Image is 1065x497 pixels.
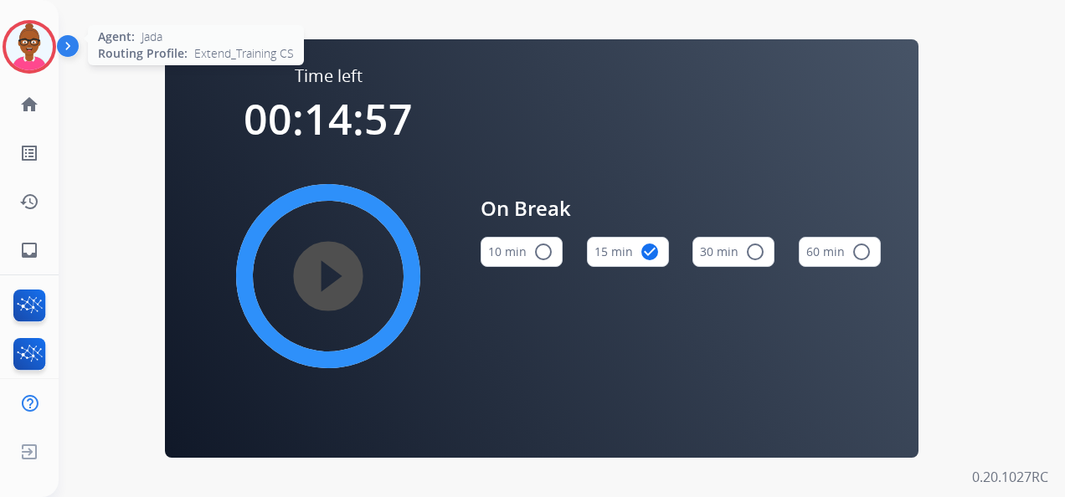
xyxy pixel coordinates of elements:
button: 10 min [481,237,563,267]
mat-icon: radio_button_unchecked [533,242,553,262]
img: avatar [6,23,53,70]
span: Routing Profile: [98,45,188,62]
span: On Break [481,193,881,223]
mat-icon: list_alt [19,143,39,163]
mat-icon: history [19,192,39,212]
span: 00:14:57 [244,90,413,147]
mat-icon: radio_button_unchecked [745,242,765,262]
mat-icon: check_circle [640,242,660,262]
span: Agent: [98,28,135,45]
p: 0.20.1027RC [972,467,1048,487]
button: 30 min [692,237,774,267]
mat-icon: radio_button_unchecked [851,242,872,262]
mat-icon: play_circle_filled [318,266,338,286]
mat-icon: home [19,95,39,115]
span: Jada [141,28,162,45]
mat-icon: inbox [19,240,39,260]
button: 60 min [799,237,881,267]
button: 15 min [587,237,669,267]
span: Extend_Training CS [194,45,294,62]
span: Time left [295,64,363,88]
